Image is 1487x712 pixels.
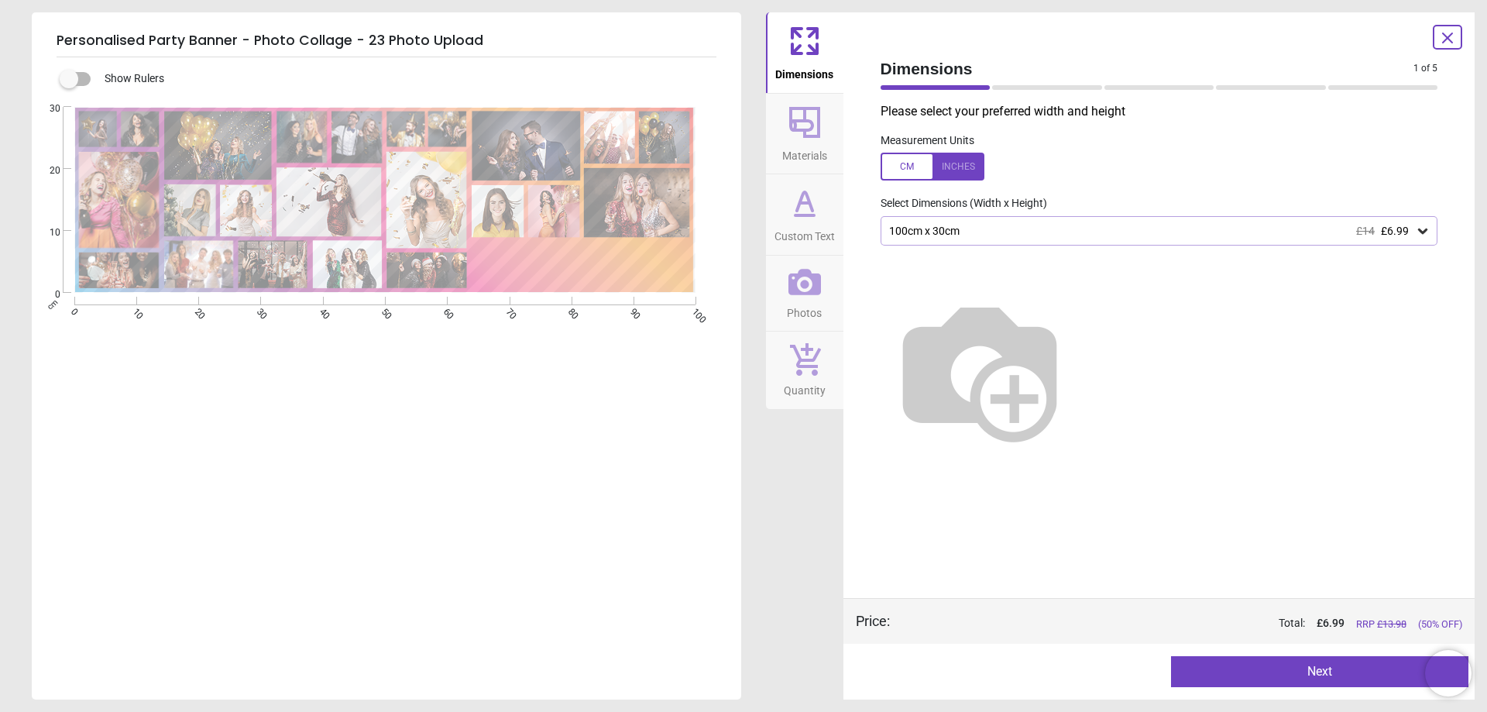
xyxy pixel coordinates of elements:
label: Select Dimensions (Width x Height) [868,196,1047,212]
span: £14 [1356,225,1375,237]
span: 1 of 5 [1413,62,1437,75]
label: Measurement Units [881,133,974,149]
span: Custom Text [774,222,835,245]
span: Dimensions [775,60,833,83]
span: Dimensions [881,57,1414,80]
button: Custom Text [766,174,843,255]
span: 0 [31,288,60,301]
span: 30 [31,102,60,115]
button: Materials [766,94,843,174]
span: 6.99 [1323,617,1344,629]
iframe: Brevo live chat [1425,650,1472,697]
span: 20 [31,164,60,177]
span: Materials [782,141,827,164]
img: Helper for size comparison [881,270,1079,469]
span: £ [1317,616,1344,631]
span: £ 13.98 [1377,618,1406,630]
span: 10 [31,226,60,239]
span: (50% OFF) [1418,617,1462,631]
div: Total: [913,616,1463,631]
span: Quantity [784,376,826,399]
div: Price : [856,611,890,631]
button: Next [1171,656,1468,687]
span: RRP [1356,617,1406,631]
span: £6.99 [1381,225,1409,237]
p: Please select your preferred width and height [881,103,1451,120]
span: Photos [787,298,822,322]
h5: Personalised Party Banner - Photo Collage - 23 Photo Upload [57,25,716,57]
div: Show Rulers [69,70,741,88]
div: 100cm x 30cm [888,225,1416,238]
button: Photos [766,256,843,332]
button: Quantity [766,332,843,409]
button: Dimensions [766,12,843,93]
